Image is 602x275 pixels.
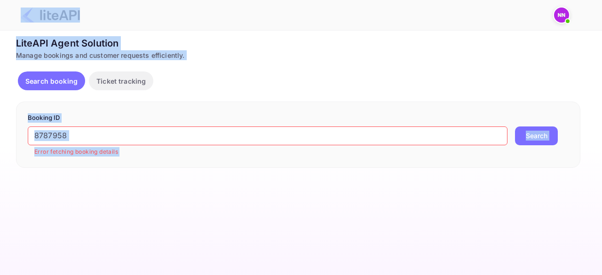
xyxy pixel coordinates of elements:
p: Ticket tracking [96,76,146,86]
div: LiteAPI Agent Solution [16,36,580,50]
p: Booking ID [28,113,569,123]
img: LiteAPI Logo [21,8,80,23]
p: Search booking [25,76,78,86]
p: Error fetching booking details [34,147,501,157]
img: N/A N/A [554,8,569,23]
div: Manage bookings and customer requests efficiently. [16,50,580,60]
input: Enter Booking ID (e.g., 63782194) [28,126,507,145]
button: Search [515,126,558,145]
